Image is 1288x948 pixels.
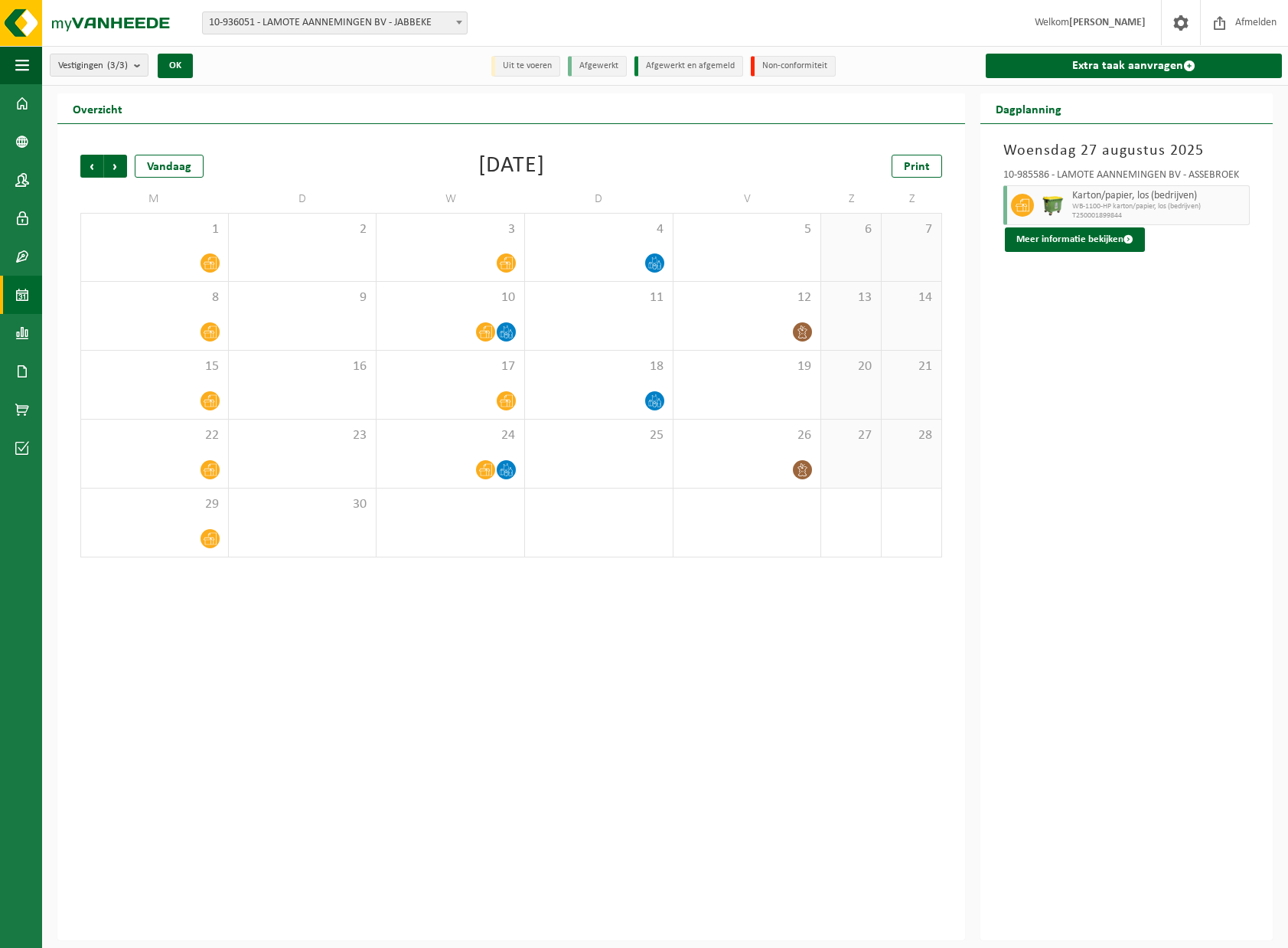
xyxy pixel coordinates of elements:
[80,185,229,213] td: M
[1072,190,1245,202] span: Karton/papier, los (bedrijven)
[829,427,873,444] span: 27
[491,56,560,77] li: Uit te voeren
[203,12,467,34] span: 10-936051 - LAMOTE AANNEMINGEN BV - JABBEKE
[986,54,1282,78] a: Extra taak aanvragen
[1042,194,1065,217] img: WB-1100-HPE-GN-50
[681,221,814,238] span: 5
[58,54,128,77] span: Vestigingen
[829,221,873,238] span: 6
[80,155,103,178] span: Vorige
[236,496,369,513] span: 30
[377,185,525,213] td: W
[634,56,743,77] li: Afgewerkt en afgemeld
[1072,202,1245,211] span: WB-1100-HP karton/papier, los (bedrijven)
[821,185,882,213] td: Z
[384,221,517,238] span: 3
[889,289,934,306] span: 14
[236,289,369,306] span: 9
[1069,17,1146,28] strong: [PERSON_NAME]
[89,289,220,306] span: 8
[89,496,220,513] span: 29
[829,358,873,375] span: 20
[104,155,127,178] span: Volgende
[89,358,220,375] span: 15
[236,221,369,238] span: 2
[202,11,468,34] span: 10-936051 - LAMOTE AANNEMINGEN BV - JABBEKE
[89,427,220,444] span: 22
[1003,139,1250,162] h3: Woensdag 27 augustus 2025
[50,54,148,77] button: Vestigingen(3/3)
[681,358,814,375] span: 19
[889,427,934,444] span: 28
[892,155,942,178] a: Print
[384,427,517,444] span: 24
[533,427,665,444] span: 25
[384,358,517,375] span: 17
[980,93,1077,123] h2: Dagplanning
[384,289,517,306] span: 10
[533,358,665,375] span: 18
[135,155,204,178] div: Vandaag
[882,185,942,213] td: Z
[568,56,627,77] li: Afgewerkt
[1005,227,1145,252] button: Meer informatie bekijken
[158,54,193,78] button: OK
[673,185,822,213] td: V
[229,185,377,213] td: D
[681,427,814,444] span: 26
[478,155,545,178] div: [DATE]
[89,221,220,238] span: 1
[904,161,930,173] span: Print
[57,93,138,123] h2: Overzicht
[889,221,934,238] span: 7
[236,358,369,375] span: 16
[889,358,934,375] span: 21
[236,427,369,444] span: 23
[681,289,814,306] span: 12
[1003,170,1250,185] div: 10-985586 - LAMOTE AANNEMINGEN BV - ASSEBROEK
[1072,211,1245,221] span: T250001899844
[829,289,873,306] span: 13
[107,60,128,70] count: (3/3)
[751,56,836,77] li: Non-conformiteit
[525,185,673,213] td: D
[533,289,665,306] span: 11
[533,221,665,238] span: 4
